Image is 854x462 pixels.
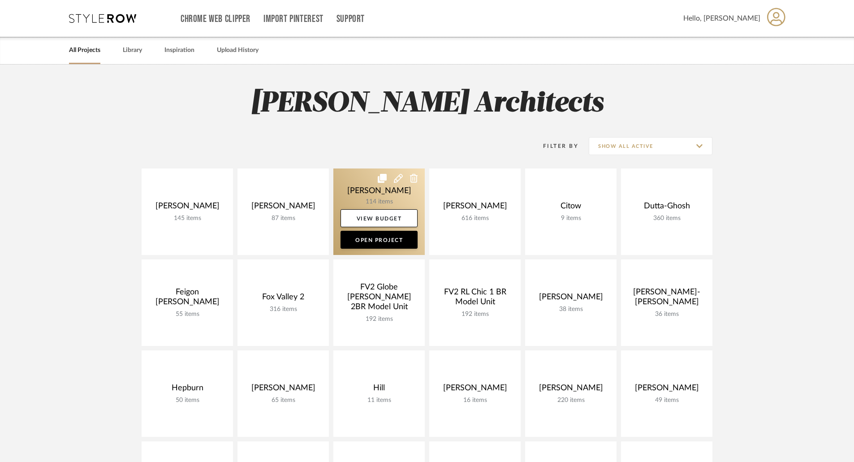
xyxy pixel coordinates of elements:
[531,142,578,151] div: Filter By
[532,292,609,306] div: [PERSON_NAME]
[532,215,609,222] div: 9 items
[436,397,513,404] div: 16 items
[628,201,705,215] div: Dutta-Ghosh
[532,201,609,215] div: Citow
[628,311,705,318] div: 36 items
[436,215,513,222] div: 616 items
[436,201,513,215] div: [PERSON_NAME]
[104,87,750,121] h2: [PERSON_NAME] Architects
[628,397,705,404] div: 49 items
[181,15,250,23] a: Chrome Web Clipper
[245,215,322,222] div: 87 items
[149,215,226,222] div: 145 items
[245,292,322,306] div: Fox Valley 2
[341,383,418,397] div: Hill
[245,201,322,215] div: [PERSON_NAME]
[164,44,194,56] a: Inspiration
[245,306,322,313] div: 316 items
[123,44,142,56] a: Library
[341,282,418,315] div: FV2 Globe [PERSON_NAME] 2BR Model Unit
[628,215,705,222] div: 360 items
[683,13,760,24] span: Hello, [PERSON_NAME]
[149,287,226,311] div: Feigon [PERSON_NAME]
[628,383,705,397] div: [PERSON_NAME]
[69,44,100,56] a: All Projects
[341,209,418,227] a: View Budget
[532,383,609,397] div: [PERSON_NAME]
[628,287,705,311] div: [PERSON_NAME]-[PERSON_NAME]
[217,44,259,56] a: Upload History
[341,315,418,323] div: 192 items
[436,311,513,318] div: 192 items
[149,311,226,318] div: 55 items
[532,397,609,404] div: 220 items
[532,306,609,313] div: 38 items
[341,397,418,404] div: 11 items
[263,15,323,23] a: Import Pinterest
[149,201,226,215] div: [PERSON_NAME]
[436,287,513,311] div: FV2 RL Chic 1 BR Model Unit
[149,397,226,404] div: 50 items
[336,15,365,23] a: Support
[245,383,322,397] div: [PERSON_NAME]
[436,383,513,397] div: [PERSON_NAME]
[149,383,226,397] div: Hepburn
[341,231,418,249] a: Open Project
[245,397,322,404] div: 65 items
